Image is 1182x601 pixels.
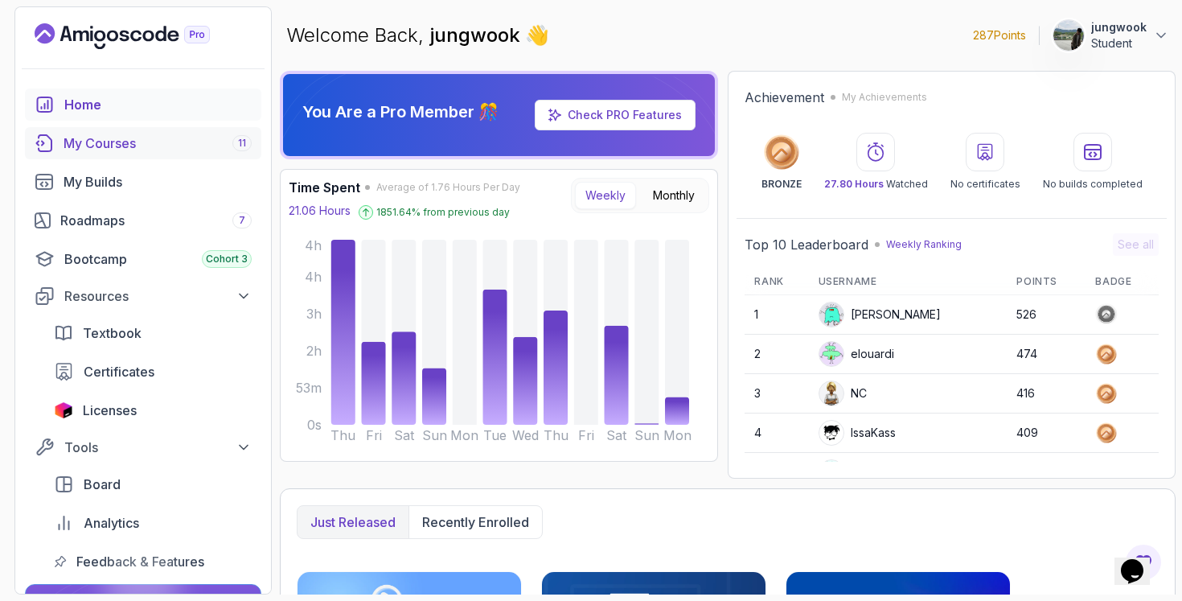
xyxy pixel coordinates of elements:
div: Tools [64,438,252,457]
h3: Time Spent [289,178,360,197]
a: roadmaps [25,204,261,237]
iframe: chat widget [1114,537,1166,585]
button: Tools [25,433,261,462]
span: Average of 1.76 Hours Per Day [376,181,520,194]
th: Username [809,269,1008,295]
a: builds [25,166,261,198]
th: Points [1007,269,1086,295]
p: BRONZE [761,178,802,191]
img: jetbrains icon [54,402,73,418]
td: 2 [745,335,808,374]
p: My Achievements [842,91,927,104]
div: Resources [64,286,252,306]
tspan: 3h [306,306,322,322]
p: Just released [310,512,396,532]
a: Landing page [35,23,247,49]
tspan: 2h [306,343,322,359]
p: No builds completed [1043,178,1143,191]
p: Weekly Ranking [886,238,962,251]
h2: Achievement [745,88,824,107]
a: analytics [44,507,261,539]
img: default monster avatar [819,303,843,327]
tspan: 0s [307,417,322,433]
div: Home [64,95,252,114]
tspan: Sat [394,427,415,443]
div: [PERSON_NAME] [819,302,941,327]
img: user profile image [819,381,843,405]
td: 526 [1007,295,1086,335]
button: Monthly [642,182,705,209]
div: Bootcamp [64,249,252,269]
p: 21.06 Hours [289,203,351,219]
span: Licenses [83,401,137,420]
button: Resources [25,282,261,311]
p: 287 Points [973,27,1026,43]
div: IssaKass [819,420,896,446]
h2: Top 10 Leaderboard [745,235,868,254]
tspan: Thu [544,427,568,443]
a: courses [25,127,261,159]
td: 4 [745,414,808,453]
p: Student [1091,35,1147,51]
td: 3 [745,374,808,414]
div: Roadmaps [60,211,252,230]
img: user profile image [819,421,843,445]
td: 392 [1007,453,1086,492]
span: Feedback & Features [76,552,204,571]
a: Check PRO Features [535,100,696,130]
span: 11 [238,137,246,150]
div: NC [819,381,867,406]
a: licenses [44,394,261,426]
tspan: Thu [330,427,355,443]
a: feedback [44,545,261,578]
button: Weekly [575,182,636,209]
tspan: 4h [305,269,322,285]
tspan: Mon [450,427,478,443]
button: See all [1113,233,1159,256]
th: Badge [1086,269,1159,295]
tspan: Mon [663,427,692,443]
span: Textbook [83,323,142,343]
tspan: Sun [422,427,447,443]
p: You Are a Pro Member 🎊 [302,101,499,123]
span: Analytics [84,513,139,533]
p: Recently enrolled [422,512,529,532]
a: bootcamp [25,243,261,275]
p: Watched [824,178,928,191]
button: Recently enrolled [408,506,542,538]
tspan: Fri [366,427,382,443]
div: My Builds [64,172,252,191]
tspan: Fri [578,427,594,443]
td: 416 [1007,374,1086,414]
p: Welcome Back, [286,23,549,48]
td: 474 [1007,335,1086,374]
tspan: 53m [296,380,322,396]
p: jungwook [1091,19,1147,35]
span: Board [84,475,121,494]
tspan: Sun [634,427,659,443]
span: jungwook [429,23,525,47]
img: user profile image [1053,20,1084,51]
td: 1 [745,295,808,335]
tspan: 4h [305,237,322,253]
p: No certificates [950,178,1020,191]
td: 409 [1007,414,1086,453]
a: board [44,468,261,500]
div: My Courses [64,134,252,153]
a: certificates [44,356,261,388]
span: Certificates [84,362,154,381]
th: Rank [745,269,808,295]
tspan: Tue [483,427,507,443]
div: Kalpanakakarla [819,459,932,485]
img: default monster avatar [819,342,843,366]
a: Check PRO Features [568,108,682,121]
span: Cohort 3 [206,253,248,266]
tspan: Sat [606,427,627,443]
a: textbook [44,317,261,349]
button: user profile imagejungwookStudent [1053,19,1169,51]
span: 👋 [523,20,552,51]
span: 7 [239,214,245,227]
p: 1851.64 % from previous day [376,206,510,219]
span: 27.80 Hours [824,178,884,190]
td: 5 [745,453,808,492]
